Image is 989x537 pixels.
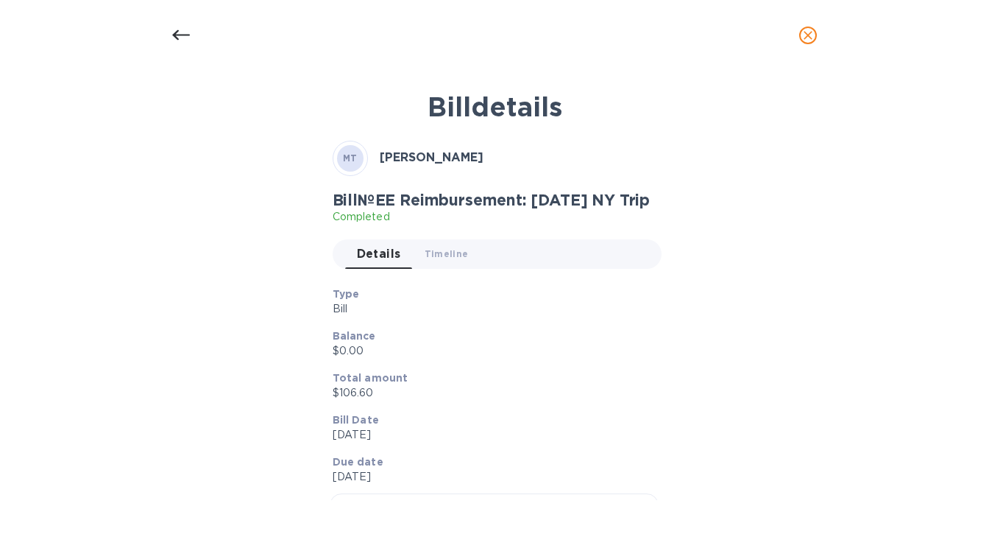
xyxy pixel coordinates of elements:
p: [DATE] [333,469,651,485]
b: Balance [333,330,376,342]
span: Timeline [425,246,469,262]
button: close [790,18,826,53]
b: Due date [333,456,383,468]
b: Bill Date [333,414,379,426]
span: Details [357,244,401,264]
iframe: Chat Widget [915,466,989,537]
h2: Bill № EE Reimbursement: [DATE] NY Trip [333,191,651,209]
p: [DATE] [333,427,651,443]
p: Completed [333,209,651,225]
b: Total amount [333,372,408,384]
b: MT [343,152,358,164]
p: $0.00 [333,343,651,359]
b: [PERSON_NAME] [380,150,483,164]
b: Type [333,288,360,300]
p: $106.60 [333,385,651,401]
p: Bill [333,301,651,317]
b: Bill details [428,91,562,123]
